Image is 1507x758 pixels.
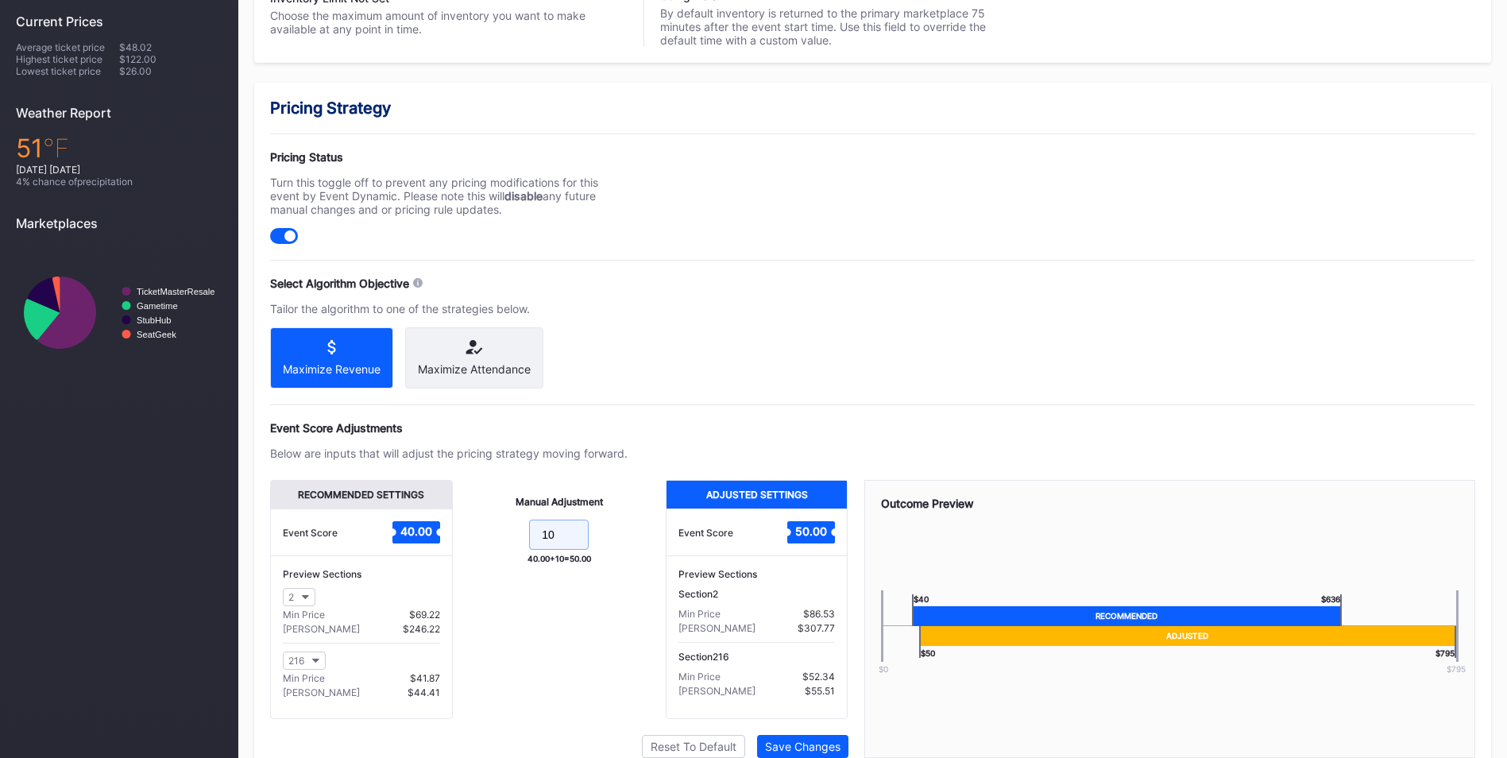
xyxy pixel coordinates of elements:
div: [PERSON_NAME] [283,623,360,635]
div: Manual Adjustment [516,496,603,508]
div: Highest ticket price [16,53,119,65]
button: 216 [283,652,326,670]
div: Turn this toggle off to prevent any pricing modifications for this event by Event Dynamic. Please... [270,176,628,216]
text: SeatGeek [137,330,176,339]
div: Marketplaces [16,215,222,231]
div: $ 40 [912,594,929,606]
div: $246.22 [403,623,440,635]
div: Maximize Attendance [418,362,531,376]
div: $122.00 [119,53,222,65]
div: $ 795 [1436,646,1456,658]
div: Min Price [283,672,325,684]
div: Select Algorithm Objective [270,277,409,290]
button: Save Changes [757,735,848,758]
div: 4 % chance of precipitation [16,176,222,188]
div: $86.53 [803,608,835,620]
div: Choose the maximum amount of inventory you want to make available at any point in time. [270,9,628,36]
text: 50.00 [795,524,827,538]
div: $ 795 [1428,664,1484,674]
div: $ 50 [919,646,935,658]
div: Lowest ticket price [16,65,119,77]
div: Current Prices [16,14,222,29]
div: Event Score Adjustments [270,421,1475,435]
div: $69.22 [409,609,440,621]
button: Reset To Default [642,735,745,758]
div: [DATE] [DATE] [16,164,222,176]
div: $41.87 [410,672,440,684]
div: Reset To Default [651,740,736,753]
div: Min Price [678,608,721,620]
text: StubHub [137,315,172,325]
div: Min Price [283,609,325,621]
div: $44.41 [408,686,440,698]
div: Pricing Status [270,150,628,164]
text: Gametime [137,301,178,311]
div: Average ticket price [16,41,119,53]
div: Preview Sections [283,568,440,580]
text: 40.00 [400,524,432,538]
strong: disable [504,189,543,203]
div: Min Price [678,671,721,683]
div: Adjusted [919,626,1456,646]
div: Weather Report [16,105,222,121]
div: Recommended Settings [271,481,452,509]
div: Save Changes [765,740,840,753]
div: Below are inputs that will adjust the pricing strategy moving forward. [270,447,628,460]
div: Section 216 [678,651,836,663]
div: Maximize Revenue [283,362,381,376]
div: $ 636 [1321,594,1342,606]
div: Event Score [283,527,338,539]
div: $55.51 [805,685,835,697]
text: TicketMasterResale [137,287,214,296]
div: Preview Sections [678,568,836,580]
div: Recommended [912,606,1342,626]
span: ℉ [43,133,69,164]
div: [PERSON_NAME] [283,686,360,698]
div: Tailor the algorithm to one of the strategies below. [270,302,628,315]
div: Outcome Preview [881,497,1459,510]
div: $52.34 [802,671,835,683]
div: [PERSON_NAME] [678,685,755,697]
button: 2 [283,588,315,606]
div: $307.77 [798,622,835,634]
div: 51 [16,133,222,164]
div: 2 [288,591,294,603]
div: Pricing Strategy [270,99,1475,118]
div: 216 [288,655,304,667]
div: $0 [856,664,911,674]
div: [PERSON_NAME] [678,622,755,634]
div: $48.02 [119,41,222,53]
div: Event Score [678,527,733,539]
svg: Chart title [16,243,222,382]
div: Section 2 [678,588,836,600]
div: Adjusted Settings [667,481,848,509]
div: 40.00 + 10 = 50.00 [527,554,591,563]
div: $26.00 [119,65,222,77]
